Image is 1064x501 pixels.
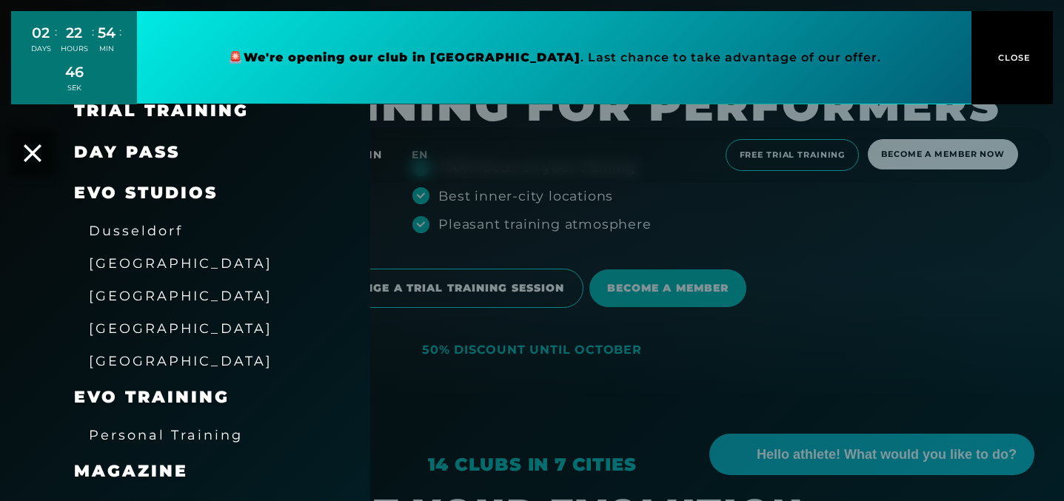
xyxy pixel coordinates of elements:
[998,53,1031,63] font: CLOSE
[61,44,88,53] font: HOURS
[67,84,81,92] font: SEK
[98,24,116,41] font: 54
[55,24,57,38] font: :
[66,24,82,41] font: 22
[74,142,180,162] a: DAY PASS
[99,44,114,53] font: MIN
[31,44,51,53] font: DAYS
[32,24,50,41] font: 02
[65,63,84,81] font: 46
[92,24,94,38] font: :
[119,24,121,38] font: :
[971,11,1053,104] button: CLOSE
